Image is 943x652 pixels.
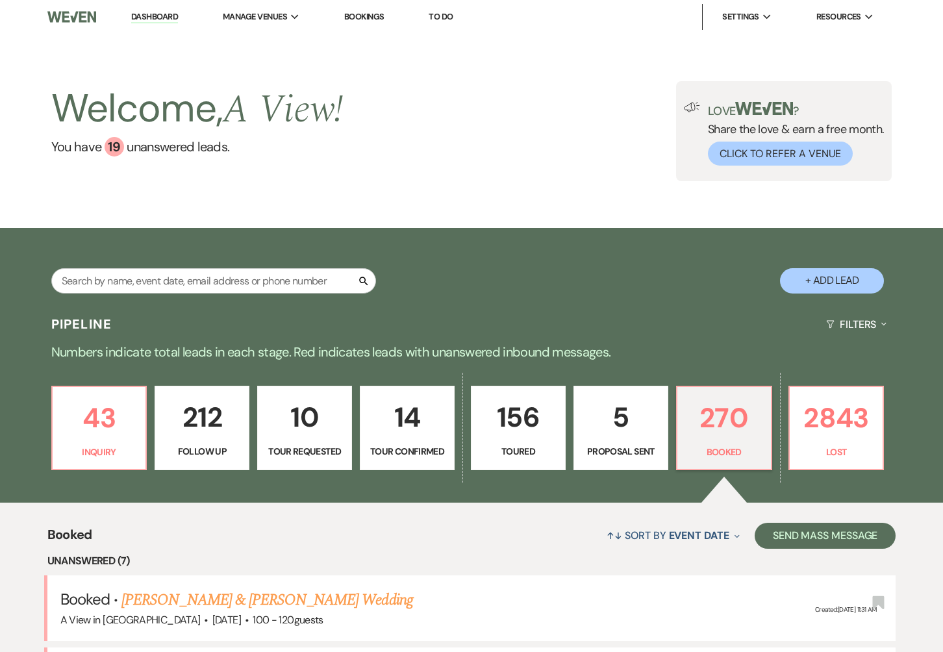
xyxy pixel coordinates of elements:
[669,529,729,542] span: Event Date
[51,81,343,137] h2: Welcome,
[798,445,875,459] p: Lost
[582,444,660,458] p: Proposal Sent
[163,395,241,439] p: 212
[368,395,446,439] p: 14
[47,525,92,553] span: Booked
[479,444,557,458] p: Toured
[212,613,241,627] span: [DATE]
[105,137,124,157] div: 19
[582,395,660,439] p: 5
[223,10,287,23] span: Manage Venues
[780,268,884,294] button: + Add Lead
[722,10,759,23] span: Settings
[788,386,885,470] a: 2843Lost
[60,445,138,459] p: Inquiry
[471,386,566,470] a: 156Toured
[47,553,896,570] li: Unanswered (7)
[121,588,412,612] a: [PERSON_NAME] & [PERSON_NAME] Wedding
[163,444,241,458] p: Follow Up
[266,395,344,439] p: 10
[60,396,138,440] p: 43
[684,102,700,112] img: loud-speaker-illustration.svg
[821,307,892,342] button: Filters
[51,315,112,333] h3: Pipeline
[51,137,343,157] a: You have 19 unanswered leads.
[607,529,622,542] span: ↑↓
[60,613,201,627] span: A View in [GEOGRAPHIC_DATA]
[266,444,344,458] p: Tour Requested
[344,11,384,22] a: Bookings
[479,395,557,439] p: 156
[816,10,861,23] span: Resources
[60,589,110,609] span: Booked
[51,386,147,470] a: 43Inquiry
[4,342,939,362] p: Numbers indicate total leads in each stage. Red indicates leads with unanswered inbound messages.
[253,613,323,627] span: 100 - 120 guests
[755,523,896,549] button: Send Mass Message
[360,386,455,470] a: 14Tour Confirmed
[798,396,875,440] p: 2843
[368,444,446,458] p: Tour Confirmed
[708,102,885,117] p: Love ?
[429,11,453,22] a: To Do
[155,386,249,470] a: 212Follow Up
[573,386,668,470] a: 5Proposal Sent
[815,605,876,614] span: Created: [DATE] 11:31 AM
[51,268,376,294] input: Search by name, event date, email address or phone number
[47,3,96,31] img: Weven Logo
[257,386,352,470] a: 10Tour Requested
[131,11,178,23] a: Dashboard
[685,396,763,440] p: 270
[685,445,763,459] p: Booked
[708,142,853,166] button: Click to Refer a Venue
[700,102,885,166] div: Share the love & earn a free month.
[223,80,343,140] span: A View !
[601,518,744,553] button: Sort By Event Date
[676,386,772,470] a: 270Booked
[735,102,793,115] img: weven-logo-green.svg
